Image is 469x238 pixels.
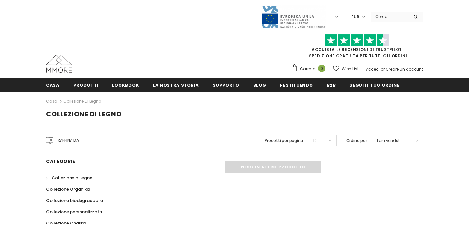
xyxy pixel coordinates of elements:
label: Prodotti per pagina [265,138,303,144]
span: Prodotti [73,82,98,88]
span: Lookbook [112,82,139,88]
label: Ordina per [346,138,367,144]
span: Categorie [46,158,75,165]
a: B2B [327,78,336,92]
span: Raffina da [58,137,79,144]
span: La nostra storia [153,82,199,88]
span: Collezione di legno [52,175,92,181]
span: Blog [253,82,266,88]
span: I più venduti [377,138,401,144]
a: Collezione di legno [46,172,92,184]
span: Wish List [342,66,359,72]
span: Collezione di legno [46,109,122,119]
span: Carrello [300,66,315,72]
a: Prodotti [73,78,98,92]
a: Casa [46,98,57,105]
span: or [381,66,385,72]
a: Acquista le recensioni di TrustPilot [312,47,402,52]
span: 0 [318,65,325,72]
a: Collezione Chakra [46,217,86,229]
span: Collezione biodegradabile [46,197,103,204]
a: Segui il tuo ordine [349,78,399,92]
a: Carrello 0 [291,64,329,74]
a: La nostra storia [153,78,199,92]
span: Collezione personalizzata [46,209,102,215]
span: B2B [327,82,336,88]
a: Blog [253,78,266,92]
a: supporto [213,78,239,92]
input: Search Site [371,12,408,21]
a: Collezione personalizzata [46,206,102,217]
img: Fidati di Pilot Stars [325,34,389,47]
span: Collezione Chakra [46,220,86,226]
a: Accedi [366,66,380,72]
img: Javni Razpis [261,5,326,29]
a: Collezione biodegradabile [46,195,103,206]
a: Wish List [333,63,359,74]
span: Restituendo [280,82,313,88]
a: Collezione Organika [46,184,90,195]
span: Casa [46,82,60,88]
span: supporto [213,82,239,88]
span: EUR [351,14,359,20]
img: Casi MMORE [46,55,72,73]
span: Collezione Organika [46,186,90,192]
a: Creare un account [386,66,423,72]
span: Segui il tuo ordine [349,82,399,88]
a: Collezione di legno [63,99,101,104]
a: Restituendo [280,78,313,92]
a: Javni Razpis [261,14,326,19]
a: Casa [46,78,60,92]
span: SPEDIZIONE GRATUITA PER TUTTI GLI ORDINI [291,37,423,59]
a: Lookbook [112,78,139,92]
span: 12 [313,138,317,144]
